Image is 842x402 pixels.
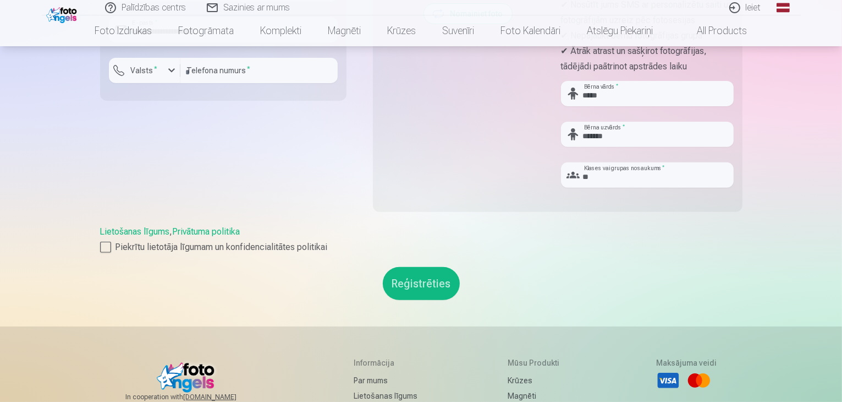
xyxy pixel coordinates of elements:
[315,15,375,46] a: Magnēti
[508,357,565,368] h5: Mūsu produkti
[82,15,166,46] a: Foto izdrukas
[574,15,667,46] a: Atslēgu piekariņi
[561,44,734,74] p: ✔ Ātrāk atrast un sašķirot fotogrāfijas, tādējādi paātrinot apstrādes laiku
[46,4,80,23] img: /fa1
[667,15,761,46] a: All products
[488,15,574,46] a: Foto kalendāri
[656,368,680,393] li: Visa
[687,368,711,393] li: Mastercard
[126,65,162,76] label: Valsts
[375,15,430,46] a: Krūzes
[430,15,488,46] a: Suvenīri
[183,393,263,401] a: [DOMAIN_NAME]
[100,226,170,237] a: Lietošanas līgums
[656,357,717,368] h5: Maksājuma veidi
[166,15,247,46] a: Fotogrāmata
[383,267,460,300] button: Reģistrēties
[354,357,417,368] h5: Informācija
[508,373,565,388] a: Krūzes
[125,393,263,401] span: In cooperation with
[109,58,180,83] button: Valsts*
[354,373,417,388] a: Par mums
[247,15,315,46] a: Komplekti
[173,226,240,237] a: Privātuma politika
[100,225,742,254] div: ,
[100,241,742,254] label: Piekrītu lietotāja līgumam un konfidencialitātes politikai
